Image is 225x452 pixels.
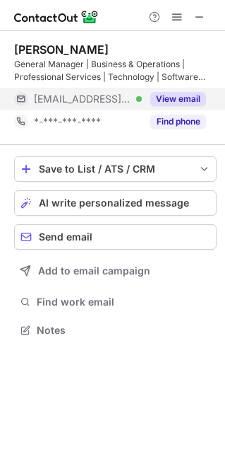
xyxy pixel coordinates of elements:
button: AI write personalized message [14,190,217,216]
span: Send email [39,231,92,243]
img: ContactOut v5.3.10 [14,8,99,25]
button: Find work email [14,292,217,312]
span: [EMAIL_ADDRESS][DOMAIN_NAME] [34,93,131,105]
div: General Manager | Business & Operations | Professional Services | Technology | Software Developme... [14,58,217,83]
span: Find work email [37,296,211,308]
span: Add to email campaign [38,265,150,277]
button: Reveal Button [150,115,206,129]
span: AI write personalized message [39,197,189,209]
button: Notes [14,320,217,340]
button: Reveal Button [150,92,206,106]
button: save-profile-one-click [14,156,217,182]
button: Add to email campaign [14,258,217,284]
div: [PERSON_NAME] [14,42,109,57]
div: Save to List / ATS / CRM [39,163,192,175]
button: Send email [14,224,217,250]
span: Notes [37,324,211,337]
